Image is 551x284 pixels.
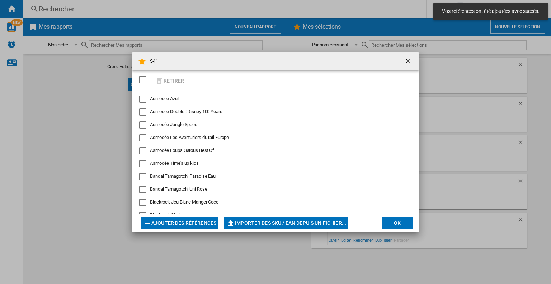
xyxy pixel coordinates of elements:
[139,173,406,180] md-checkbox: Bandai Tamagotchi Paradise Eau
[153,73,186,89] button: Retirer
[150,212,182,218] span: Blackrock Skyjo
[146,58,159,65] h4: S41
[139,199,406,206] md-checkbox: Blackrock Jeu Blanc Manger Coco
[150,160,199,166] span: Asmodée Time's up kids
[141,217,218,229] button: Ajouter des références
[150,148,214,153] span: Asmodée Loups Garous Best Of
[150,173,216,179] span: Bandai Tamagotchi Paradise Eau
[150,186,207,192] span: Bandai Tamagotchi Uni Rose
[139,74,150,86] md-checkbox: SELECTIONS.EDITION_POPUP.SELECT_DESELECT
[150,109,222,114] span: Asmodée Dobble : Disney 100 Years
[224,217,348,229] button: Importer des SKU / EAN depuis un fichier...
[150,199,218,205] span: Blackrock Jeu Blanc Manger Coco
[139,121,406,129] md-checkbox: Asmodée Jungle Speed
[139,212,406,219] md-checkbox: Blackrock Skyjo
[405,57,413,66] ng-md-icon: getI18NText('BUTTONS.CLOSE_DIALOG')
[139,108,406,116] md-checkbox: Asmodée Dobble : Disney 100 Years
[440,8,542,15] span: Vos références ont été ajoutées avec succès.
[382,217,413,229] button: OK
[139,147,406,154] md-checkbox: Asmodée Loups Garous Best Of
[402,54,416,69] button: getI18NText('BUTTONS.CLOSE_DIALOG')
[139,186,406,193] md-checkbox: Bandai Tamagotchi Uni Rose
[150,96,179,101] span: Asmodée Azul
[150,135,229,140] span: Asmodée Les Aventuriers du rail Europe
[150,122,197,127] span: Asmodée Jungle Speed
[139,160,406,167] md-checkbox: Asmodée Time's up kids
[139,134,406,141] md-checkbox: Asmodée Les Aventuriers du rail Europe
[139,96,406,103] md-checkbox: Asmodée Azul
